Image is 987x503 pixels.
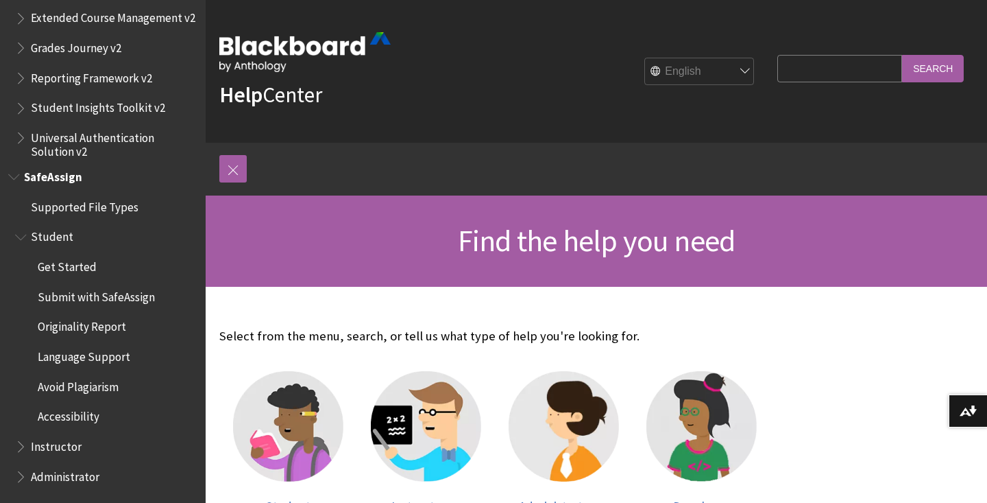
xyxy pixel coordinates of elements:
[902,55,964,82] input: Search
[458,222,735,259] span: Find the help you need
[31,7,195,25] span: Extended Course Management v2
[371,371,481,482] img: Instructor
[219,32,391,72] img: Blackboard by Anthology
[645,58,755,86] select: Site Language Selector
[31,126,196,159] span: Universal Authentication Solution v2
[31,196,138,214] span: Supported File Types
[38,255,97,274] span: Get Started
[8,165,197,488] nav: Book outline for Blackboard SafeAssign
[31,67,152,85] span: Reporting Framework v2
[38,316,126,334] span: Originality Report
[219,81,322,108] a: HelpCenter
[24,165,82,184] span: SafeAssign
[233,371,343,482] img: Student
[31,465,99,484] span: Administrator
[31,226,73,244] span: Student
[509,371,619,482] img: Administrator
[219,81,263,108] strong: Help
[31,97,165,115] span: Student Insights Toolkit v2
[31,435,82,454] span: Instructor
[38,285,155,304] span: Submit with SafeAssign
[31,36,121,55] span: Grades Journey v2
[219,327,770,345] p: Select from the menu, search, or tell us what type of help you're looking for.
[38,345,130,364] span: Language Support
[38,406,99,424] span: Accessibility
[38,375,119,394] span: Avoid Plagiarism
